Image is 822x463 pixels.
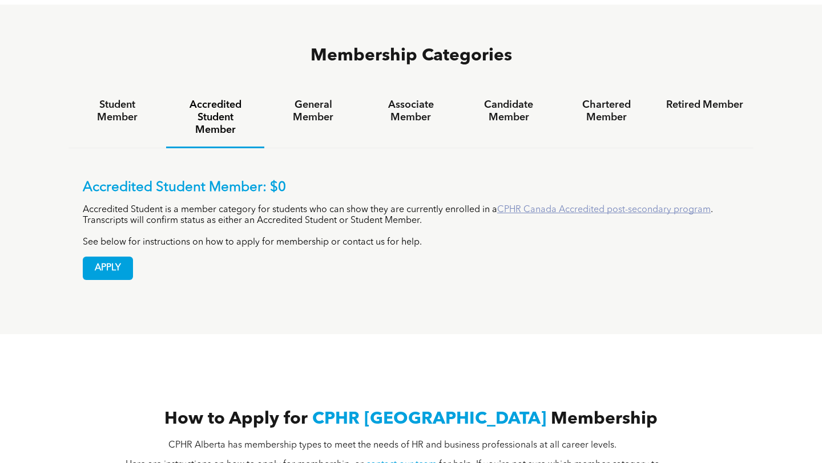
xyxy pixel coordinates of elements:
[551,411,658,428] span: Membership
[79,99,156,124] h4: Student Member
[176,99,253,136] h4: Accredited Student Member
[83,237,739,248] p: See below for instructions on how to apply for membership or contact us for help.
[83,180,739,196] p: Accredited Student Member: $0
[372,99,449,124] h4: Associate Member
[497,205,711,214] a: CPHR Canada Accredited post-secondary program
[83,257,133,280] a: APPLY
[83,257,132,279] span: APPLY
[568,99,645,124] h4: Chartered Member
[83,205,739,226] p: Accredited Student is a member category for students who can show they are currently enrolled in ...
[311,47,512,64] span: Membership Categories
[164,411,308,428] span: How to Apply for
[312,411,546,428] span: CPHR [GEOGRAPHIC_DATA]
[168,441,616,450] span: CPHR Alberta has membership types to meet the needs of HR and business professionals at all caree...
[666,99,743,111] h4: Retired Member
[275,99,352,124] h4: General Member
[470,99,547,124] h4: Candidate Member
